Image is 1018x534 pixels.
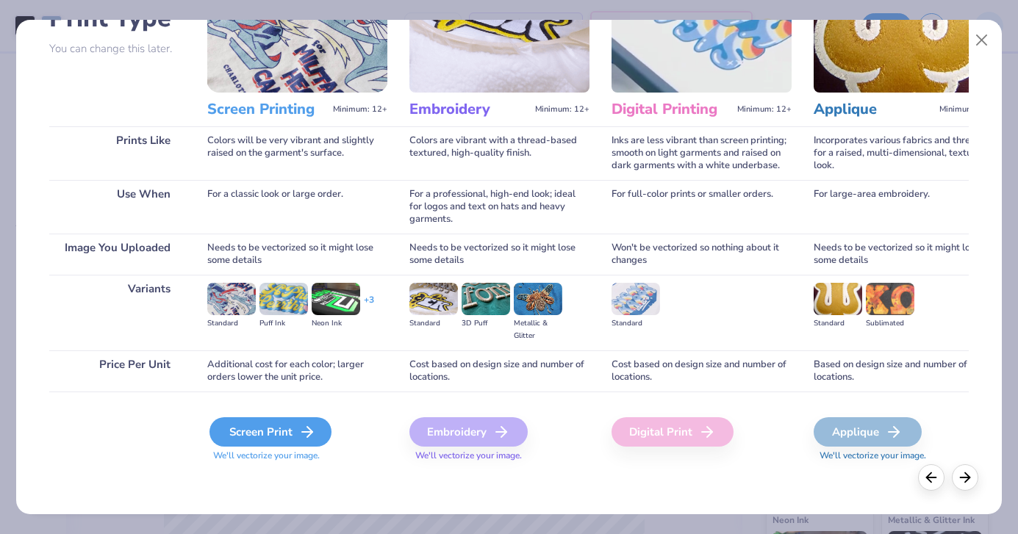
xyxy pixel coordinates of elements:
span: We'll vectorize your image. [409,450,589,462]
span: We'll vectorize your image. [207,450,387,462]
span: Minimum: 12+ [535,104,589,115]
div: Needs to be vectorized so it might lose some details [207,234,387,275]
img: Standard [814,283,862,315]
img: Puff Ink [259,283,308,315]
img: Standard [409,283,458,315]
div: Won't be vectorized so nothing about it changes [612,234,792,275]
div: Standard [409,317,458,330]
div: For a classic look or large order. [207,180,387,234]
span: Minimum: 12+ [333,104,387,115]
div: Inks are less vibrant than screen printing; smooth on light garments and raised on dark garments ... [612,126,792,180]
div: Colors will be very vibrant and slightly raised on the garment's surface. [207,126,387,180]
h3: Embroidery [409,100,529,119]
div: Puff Ink [259,317,308,330]
div: Cost based on design size and number of locations. [409,350,589,392]
h3: Applique [814,100,933,119]
img: Sublimated [866,283,914,315]
div: For large-area embroidery. [814,180,994,234]
img: Metallic & Glitter [514,283,562,315]
div: Use When [49,180,185,234]
img: 3D Puff [462,283,510,315]
div: Embroidery [409,417,528,447]
span: We'll vectorize your image. [814,450,994,462]
div: Incorporates various fabrics and threads for a raised, multi-dimensional, textured look. [814,126,994,180]
div: + 3 [364,294,374,319]
div: Needs to be vectorized so it might lose some details [409,234,589,275]
div: 3D Puff [462,317,510,330]
div: Standard [207,317,256,330]
div: Cost based on design size and number of locations. [612,350,792,392]
div: Variants [49,275,185,350]
div: Additional cost for each color; larger orders lower the unit price. [207,350,387,392]
img: Neon Ink [312,283,360,315]
div: Metallic & Glitter [514,317,562,342]
div: Price Per Unit [49,350,185,392]
div: Standard [612,317,660,330]
div: Sublimated [866,317,914,330]
div: For a professional, high-end look; ideal for logos and text on hats and heavy garments. [409,180,589,234]
h3: Screen Printing [207,100,327,119]
div: Standard [814,317,862,330]
div: Digital Print [612,417,734,447]
div: Image You Uploaded [49,234,185,275]
div: Based on design size and number of locations. [814,350,994,392]
div: Needs to be vectorized so it might lose some details [814,234,994,275]
img: Standard [612,283,660,315]
p: You can change this later. [49,43,185,55]
button: Close [968,26,996,54]
h3: Digital Printing [612,100,731,119]
div: Prints Like [49,126,185,180]
span: Minimum: 12+ [737,104,792,115]
div: For full-color prints or smaller orders. [612,180,792,234]
div: Applique [814,417,922,447]
img: Standard [207,283,256,315]
div: Screen Print [209,417,331,447]
span: Minimum: 12+ [939,104,994,115]
div: Colors are vibrant with a thread-based textured, high-quality finish. [409,126,589,180]
div: Neon Ink [312,317,360,330]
